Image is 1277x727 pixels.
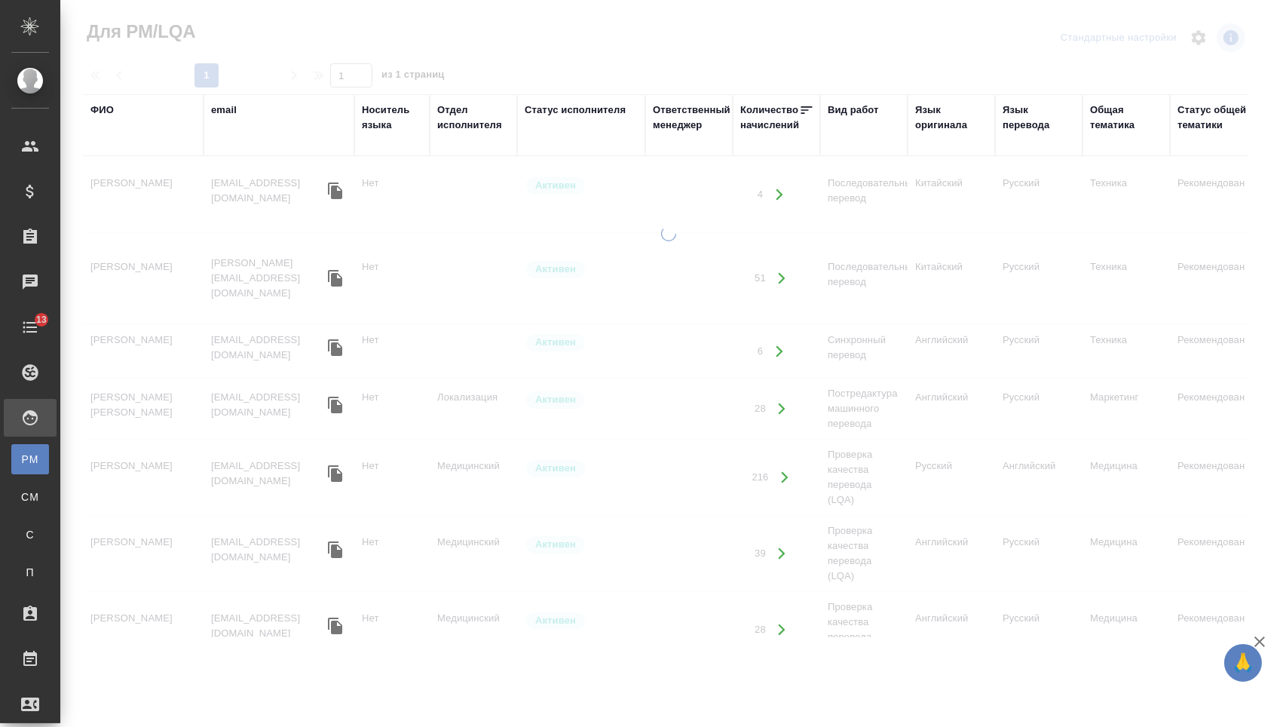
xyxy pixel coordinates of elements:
a: CM [11,482,49,512]
span: 🙏 [1230,647,1256,679]
div: Вид работ [828,103,879,118]
div: Количество начислений [740,103,799,133]
a: PM [11,444,49,474]
div: Язык оригинала [915,103,988,133]
div: Носитель языка [362,103,422,133]
span: П [19,565,41,580]
div: email [211,103,237,118]
span: 13 [27,312,56,327]
button: Скопировать [324,394,347,416]
div: Статус общей тематики [1177,103,1250,133]
div: ФИО [90,103,114,118]
span: С [19,527,41,542]
button: Скопировать [324,615,347,637]
button: Скопировать [324,462,347,485]
button: Скопировать [324,336,347,359]
a: П [11,557,49,587]
button: Открыть работы [767,263,798,294]
button: Открыть работы [770,462,801,493]
span: CM [19,489,41,505]
div: Ответственный менеджер [653,103,730,133]
button: Открыть работы [767,394,798,425]
span: PM [19,452,41,467]
button: Скопировать [324,179,347,202]
button: Открыть работы [767,538,798,569]
button: 🙏 [1224,644,1262,682]
button: Открыть работы [764,179,795,210]
button: Открыть работы [767,615,798,646]
div: Язык перевода [1003,103,1075,133]
a: 13 [4,308,57,346]
button: Открыть работы [764,336,795,367]
div: Общая тематика [1090,103,1162,133]
button: Скопировать [324,538,347,561]
a: С [11,520,49,550]
button: Скопировать [324,267,347,290]
div: Отдел исполнителя [437,103,510,133]
div: Статус исполнителя [525,103,626,118]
